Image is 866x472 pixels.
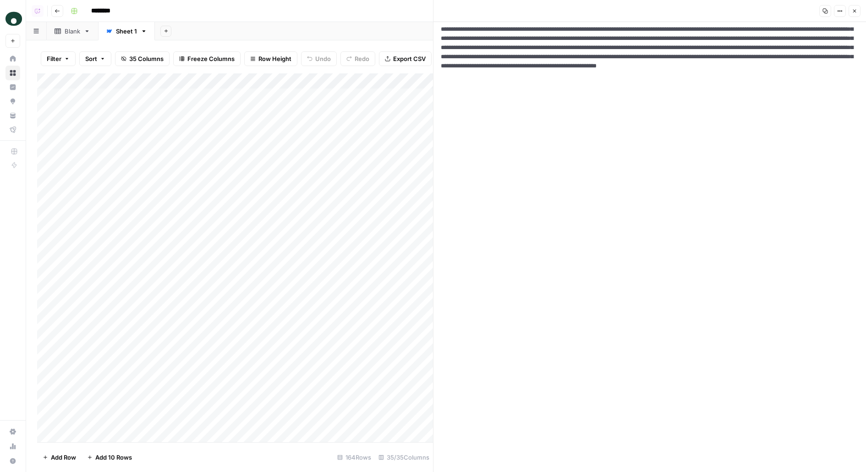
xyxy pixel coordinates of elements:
a: Blank [47,22,98,40]
button: Row Height [244,51,297,66]
span: 35 Columns [129,54,164,63]
a: Insights [5,80,20,94]
button: 35 Columns [115,51,170,66]
a: Sheet 1 [98,22,155,40]
button: Workspace: Oyster [5,7,20,30]
span: Filter [47,54,61,63]
button: Undo [301,51,337,66]
a: Opportunities [5,94,20,109]
button: Add 10 Rows [82,450,137,465]
a: Your Data [5,108,20,123]
a: Usage [5,439,20,454]
button: Freeze Columns [173,51,241,66]
span: Export CSV [393,54,426,63]
span: Freeze Columns [187,54,235,63]
img: Oyster Logo [5,11,22,27]
button: Help + Support [5,454,20,468]
button: Export CSV [379,51,432,66]
span: Add Row [51,453,76,462]
div: 35/35 Columns [375,450,433,465]
span: Sort [85,54,97,63]
a: Settings [5,424,20,439]
span: Undo [315,54,331,63]
span: Row Height [258,54,291,63]
button: Add Row [37,450,82,465]
button: Filter [41,51,76,66]
button: Redo [340,51,375,66]
div: 164 Rows [334,450,375,465]
a: Browse [5,66,20,80]
button: Sort [79,51,111,66]
a: Flightpath [5,122,20,137]
span: Add 10 Rows [95,453,132,462]
div: Sheet 1 [116,27,137,36]
a: Home [5,51,20,66]
div: Blank [65,27,80,36]
span: Redo [355,54,369,63]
